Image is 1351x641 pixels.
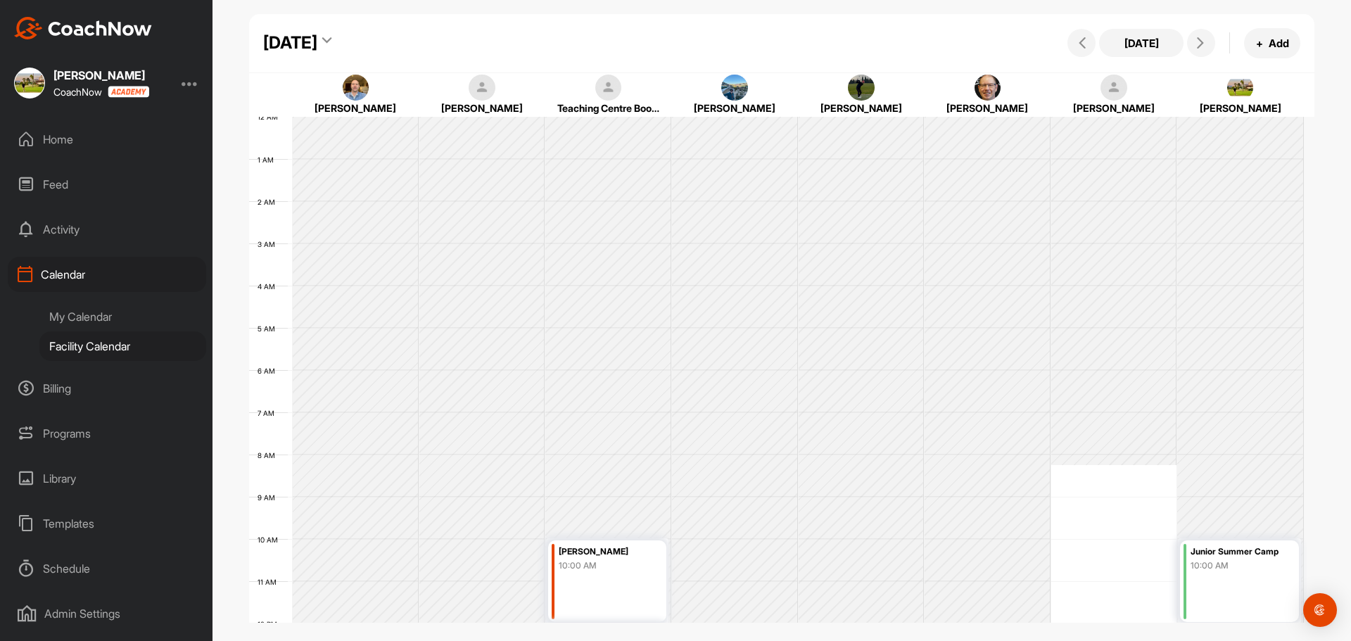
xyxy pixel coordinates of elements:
[557,101,660,115] div: Teaching Centre Booking
[108,86,149,98] img: CoachNow acadmey
[304,101,407,115] div: [PERSON_NAME]
[937,101,1039,115] div: [PERSON_NAME]
[8,551,206,586] div: Schedule
[249,409,288,417] div: 7 AM
[249,578,291,586] div: 11 AM
[1227,75,1254,101] img: square_a701708174d00b40b6d6136b31d144d2.jpg
[559,544,648,560] div: [PERSON_NAME]
[559,559,648,572] div: 10:00 AM
[8,371,206,406] div: Billing
[683,101,786,115] div: [PERSON_NAME]
[249,493,289,502] div: 9 AM
[8,461,206,496] div: Library
[249,535,292,544] div: 10 AM
[595,75,622,101] img: square_default-ef6cabf814de5a2bf16c804365e32c732080f9872bdf737d349900a9daf73cf9.png
[53,86,149,98] div: CoachNow
[8,596,206,631] div: Admin Settings
[469,75,495,101] img: square_default-ef6cabf814de5a2bf16c804365e32c732080f9872bdf737d349900a9daf73cf9.png
[249,240,289,248] div: 3 AM
[848,75,875,101] img: square_a91913fd82382ca7f28025f5311ad941.jpg
[249,324,289,333] div: 5 AM
[1303,593,1337,627] div: Open Intercom Messenger
[8,167,206,202] div: Feed
[810,101,913,115] div: [PERSON_NAME]
[14,68,45,99] img: square_a701708174d00b40b6d6136b31d144d2.jpg
[249,367,289,375] div: 6 AM
[1244,28,1300,58] button: +Add
[249,620,291,628] div: 12 PM
[8,212,206,247] div: Activity
[249,156,288,164] div: 1 AM
[8,122,206,157] div: Home
[39,331,206,361] div: Facility Calendar
[1063,101,1165,115] div: [PERSON_NAME]
[249,113,292,121] div: 12 AM
[721,75,748,101] img: c6bbbe1752aef18eb816192adf85c297.jpg
[263,30,317,56] div: [DATE]
[1191,559,1281,572] div: 10:00 AM
[1099,29,1184,57] button: [DATE]
[343,75,369,101] img: square_5efd477e745dfa88755bd4325d022e0f.jpg
[249,451,289,459] div: 8 AM
[1256,36,1263,51] span: +
[1191,544,1281,560] div: Junior Summer Camp 5
[14,17,152,39] img: CoachNow
[1101,75,1127,101] img: square_default-ef6cabf814de5a2bf16c804365e32c732080f9872bdf737d349900a9daf73cf9.png
[53,70,149,81] div: [PERSON_NAME]
[249,198,289,206] div: 2 AM
[431,101,533,115] div: [PERSON_NAME]
[39,302,206,331] div: My Calendar
[249,282,289,291] div: 4 AM
[8,257,206,292] div: Calendar
[8,416,206,451] div: Programs
[1189,101,1292,115] div: [PERSON_NAME]
[975,75,1001,101] img: square_8acd15679262012446f19d98dd564823.jpg
[8,506,206,541] div: Templates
